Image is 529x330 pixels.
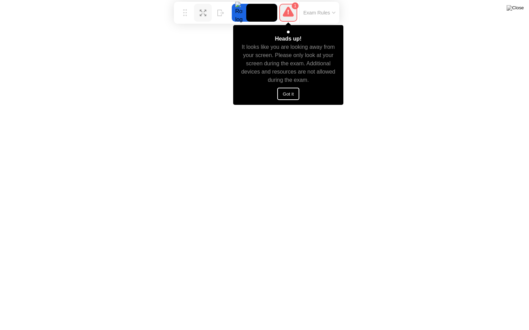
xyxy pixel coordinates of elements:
img: Close [507,5,524,11]
div: 1 [292,2,299,9]
div: It looks like you are looking away from your screen. Please only look at your screen during the e... [239,43,338,84]
button: Exam Rules [301,10,338,16]
div: Heads up! [275,35,301,43]
button: Got it [277,88,299,100]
